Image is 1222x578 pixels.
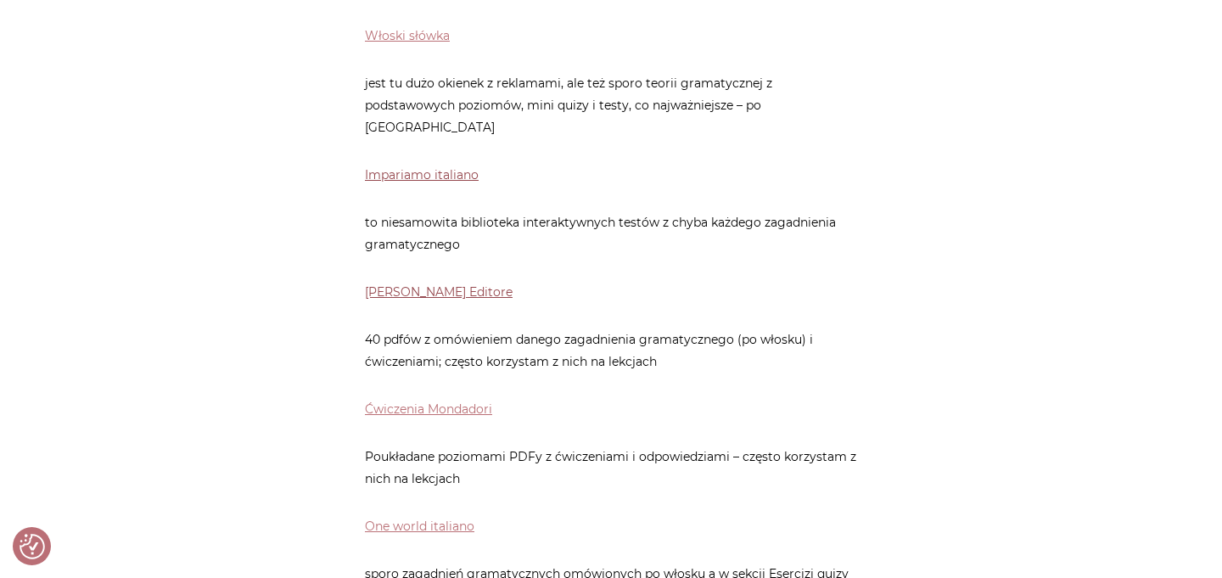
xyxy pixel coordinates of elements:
[20,534,45,559] img: Revisit consent button
[365,284,513,300] a: [PERSON_NAME] Editore
[365,167,479,182] a: Impariamo italiano
[20,534,45,559] button: Preferencje co do zgód
[365,519,474,534] a: One world italiano
[365,28,450,43] a: Włoski słówka
[365,328,857,373] p: 40 pdfów z omówieniem danego zagadnienia gramatycznego (po włosku) i ćwiczeniami; często korzysta...
[365,72,857,138] p: jest tu dużo okienek z reklamami, ale też sporo teorii gramatycznej z podstawowych poziomów, mini...
[365,401,492,417] a: Ćwiczenia Mondadori
[365,446,857,490] p: Poukładane poziomami PDFy z ćwiczeniami i odpowiedziami – często korzystam z nich na lekcjach
[365,211,857,255] p: to niesamowita biblioteka interaktywnych testów z chyba każdego zagadnienia gramatycznego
